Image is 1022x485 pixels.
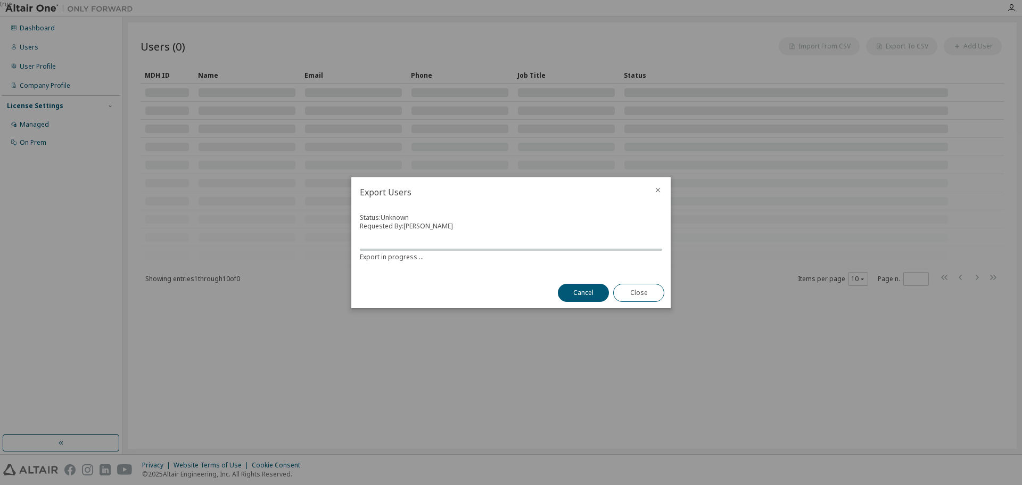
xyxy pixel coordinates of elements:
[351,177,645,207] h2: Export Users
[360,253,662,261] div: Export in progress ...
[613,284,664,302] button: Close
[360,213,662,265] div: Status: Unknown Requested By: [PERSON_NAME]
[558,284,609,302] button: Cancel
[654,186,662,194] button: close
